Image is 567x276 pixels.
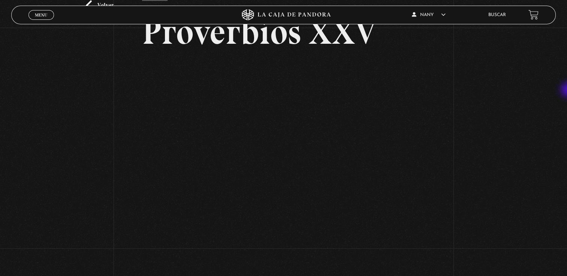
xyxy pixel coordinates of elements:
p: Octubre 2 [142,0,168,15]
span: Cerrar [32,19,50,24]
a: View your shopping cart [528,10,539,20]
span: Nany [412,13,446,17]
a: Volver [86,0,114,10]
a: Buscar [488,13,506,17]
span: Menu [35,13,47,17]
h2: Proverbios XXV [142,15,425,49]
iframe: Dailymotion video player – Proverbio XXV [142,61,425,249]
